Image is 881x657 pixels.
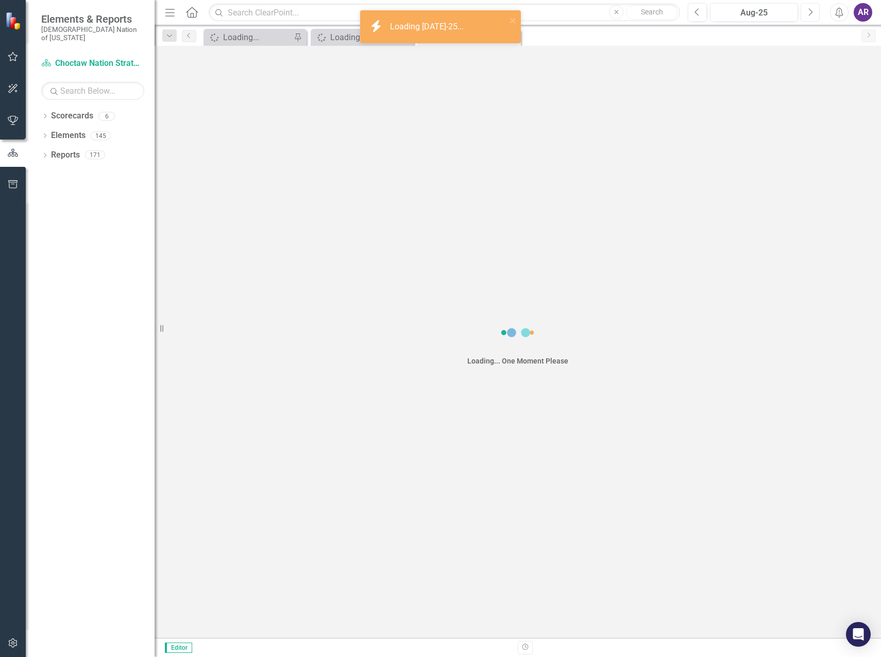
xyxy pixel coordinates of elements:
[51,130,86,142] a: Elements
[91,131,111,140] div: 145
[41,13,144,25] span: Elements & Reports
[854,3,872,22] button: AR
[41,82,144,100] input: Search Below...
[390,21,466,33] div: Loading [DATE]-25...
[846,622,871,647] div: Open Intercom Messenger
[206,31,291,44] a: Loading...
[714,7,794,19] div: Aug-25
[510,14,517,26] button: close
[41,58,144,70] a: Choctaw Nation Strategic Plan
[85,151,105,160] div: 171
[98,112,115,120] div: 6
[51,149,80,161] a: Reports
[165,643,192,653] span: Editor
[51,110,93,122] a: Scorecards
[313,31,398,44] a: Loading...
[626,5,677,20] button: Search
[41,25,144,42] small: [DEMOGRAPHIC_DATA] Nation of [US_STATE]
[467,356,568,366] div: Loading... One Moment Please
[223,31,291,44] div: Loading...
[330,31,398,44] div: Loading...
[641,8,663,16] span: Search
[710,3,798,22] button: Aug-25
[209,4,680,22] input: Search ClearPoint...
[5,12,23,30] img: ClearPoint Strategy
